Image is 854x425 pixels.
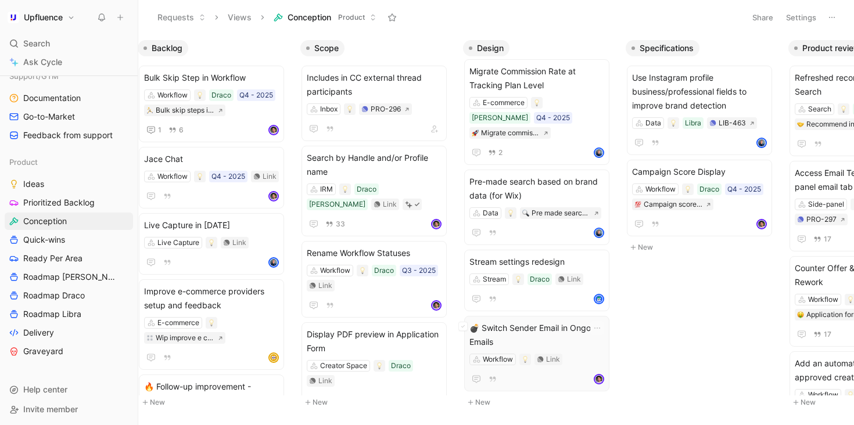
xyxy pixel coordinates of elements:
div: Wip improve e commerce providers setup and feedback [156,332,214,344]
a: Pre-made search based on brand data (for Wix)Data🔍Pre made search based on brand dataavatar [464,170,609,245]
div: Stream [483,273,506,285]
img: 🤑 [797,311,804,318]
button: 6 [166,124,186,136]
a: Ask Cycle [5,53,133,71]
div: 💡 [682,183,694,195]
div: Draco [530,273,550,285]
a: Go-to-Market [5,108,133,125]
div: 💡 [531,97,543,109]
span: Prioritized Backlog [23,197,95,208]
button: ConceptionProduct [268,9,382,26]
img: avatar [595,229,603,237]
div: PRO-296 [371,103,401,115]
span: Invite member [23,404,78,414]
div: Link [263,171,277,182]
img: avatar [758,220,766,228]
img: 💡 [208,239,215,246]
div: Q4 - 2025 [536,112,570,124]
button: Design [463,40,509,56]
a: Rename Workflow StatusesWorkflowDracoQ3 - 2025Linkavatar [302,241,447,318]
span: Design [477,42,504,54]
div: Workflow [808,294,838,305]
a: Conception [5,212,133,230]
span: 2 [498,149,503,156]
div: 💡 [194,171,206,182]
div: IRM [320,183,333,195]
div: Draco [357,183,376,195]
button: Backlog [138,40,188,56]
span: Migrate Commission Rate at Tracking Plan Level [469,64,604,92]
div: ScopeNew [296,35,458,415]
span: Product [338,12,365,23]
img: avatar [595,375,603,383]
img: avatar [595,149,603,157]
span: Feedback from support [23,129,113,141]
div: PRO-297 [806,214,837,225]
div: Link [318,375,332,387]
div: Q4 - 2025 [727,183,761,195]
span: Includes in CC external thread participants [307,71,442,99]
img: avatar [432,220,440,228]
div: Creator Space [320,360,367,372]
div: 💡 [838,103,849,115]
span: Quick-wins [23,234,65,246]
span: Improve e-commerce providers setup and feedback [144,284,279,312]
a: Campaign Score DisplayWorkflowDracoQ4 - 2025💯Campaign score displayavatar [627,160,772,236]
img: 💡 [522,356,529,363]
div: Search [808,103,831,115]
button: UpfluenceUpfluence [5,9,78,26]
div: Invite member [5,401,133,418]
img: 💡 [847,296,854,303]
button: Settings [781,9,821,26]
a: Includes in CC external thread participantsInboxPRO-296 [302,66,447,141]
img: 💡 [342,186,349,193]
div: Q4 - 2025 [239,89,273,101]
div: 💡 [512,273,524,285]
div: 💡 [194,89,206,101]
img: avatar [270,192,278,200]
img: avatar [758,139,766,147]
span: Campaign Score Display [632,165,767,179]
img: 💡 [196,173,203,180]
div: Workflow [320,265,350,276]
a: Improve e-commerce providers setup and feedbackE-commerceWip improve e commerce providers setup a... [139,279,284,370]
a: Prioritized Backlog [5,194,133,211]
div: Campaign score display [644,199,702,210]
img: avatar [432,301,440,309]
a: Roadmap Libra [5,305,133,323]
span: 17 [824,236,831,243]
button: New [300,395,454,409]
a: Search by Handle and/or Profile nameIRMDraco[PERSON_NAME]Link33avatar [302,146,447,236]
a: Quick-wins [5,231,133,248]
div: ProductIdeasPrioritized BacklogConceptionQuick-winsReady Per AreaRoadmap [PERSON_NAME]Roadmap Dra... [5,153,133,360]
div: Product [5,153,133,171]
span: 33 [336,221,345,228]
span: Support/GTM [9,70,59,82]
a: Delivery [5,324,133,341]
div: Q3 - 2025 [402,265,436,276]
span: Ask Cycle [23,55,62,69]
span: 💣 Switch Sender Email in Ongoing Emails [469,321,604,349]
img: 💡 [670,120,677,127]
div: Data [483,207,498,219]
button: 17 [811,328,834,341]
a: Ideas [5,175,133,193]
a: Display PDF preview in Application FormCreator SpaceDracoLinkavatar [302,322,447,413]
div: Workflow [808,389,838,401]
div: Inbox [320,103,338,115]
div: E-commerce [483,97,525,109]
span: Product [9,156,38,168]
div: 💡 [344,103,356,115]
img: avatar [270,126,278,134]
span: Rename Workflow Statuses [307,246,442,260]
div: Search [5,35,133,52]
span: Help center [23,384,67,394]
span: Pre-made search based on brand data (for Wix) [469,175,604,203]
span: 6 [179,127,184,134]
span: Jace Chat [144,152,279,166]
div: Help center [5,381,133,398]
a: Live Capture in [DATE]Live CaptureLinkavatar [139,213,284,275]
a: Migrate Commission Rate at Tracking Plan LevelE-commerce[PERSON_NAME]Q4 - 2025🚀Migrate commission... [464,59,609,165]
a: Documentation [5,89,133,107]
span: Backlog [152,42,182,54]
